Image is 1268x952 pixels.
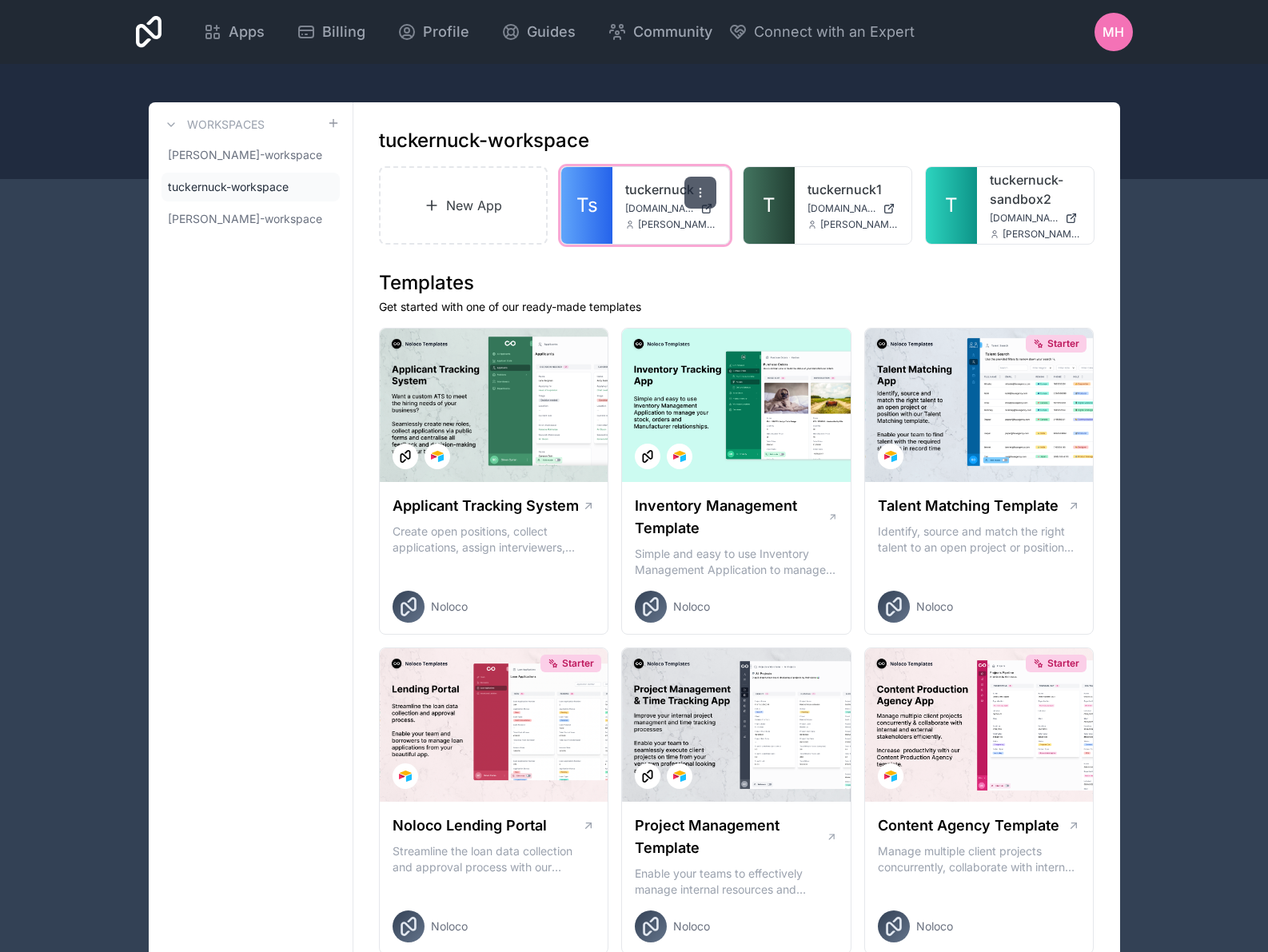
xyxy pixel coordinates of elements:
[1047,657,1079,670] span: Starter
[878,815,1059,837] h1: Content Agency Template
[168,147,322,163] span: [PERSON_NAME]-workspace
[1103,22,1124,42] span: MH
[878,495,1059,517] h1: Talent Matching Template
[379,128,589,153] h1: tuckernuck-workspace
[807,202,899,215] a: [DOMAIN_NAME]
[673,599,710,615] span: Noloco
[990,212,1059,225] span: [DOMAIN_NAME]
[673,770,686,783] img: Airtable Logo
[423,21,469,43] span: Profile
[161,115,265,134] a: Workspaces
[379,166,548,245] a: New App
[322,21,365,43] span: Billing
[754,21,915,43] span: Connect with an Expert
[625,202,694,215] span: [DOMAIN_NAME]
[393,495,579,517] h1: Applicant Tracking System
[878,524,1081,556] p: Identify, source and match the right talent to an open project or position with our Talent Matchi...
[562,657,594,670] span: Starter
[884,450,897,463] img: Airtable Logo
[916,918,953,934] span: Noloco
[990,212,1081,225] a: [DOMAIN_NAME]
[744,167,795,244] a: T
[633,21,712,43] span: Community
[820,218,899,231] span: [PERSON_NAME][EMAIL_ADDRESS][DOMAIN_NAME]
[635,815,826,859] h1: Project Management Template
[595,14,725,50] a: Community
[625,202,716,215] a: [DOMAIN_NAME]
[379,270,1095,296] h1: Templates
[673,450,686,463] img: Airtable Logo
[728,21,915,43] button: Connect with an Expert
[527,21,576,43] span: Guides
[431,918,468,934] span: Noloco
[431,450,444,463] img: Airtable Logo
[635,866,838,898] p: Enable your teams to effectively manage internal resources and execute client projects on time.
[635,495,827,540] h1: Inventory Management Template
[807,202,876,215] span: [DOMAIN_NAME]
[1003,228,1081,241] span: [PERSON_NAME][EMAIL_ADDRESS][DOMAIN_NAME]
[488,14,588,50] a: Guides
[576,193,598,218] span: Ts
[673,918,710,934] span: Noloco
[561,167,612,244] a: Ts
[385,14,482,50] a: Profile
[187,117,265,133] h3: Workspaces
[1047,337,1079,350] span: Starter
[284,14,378,50] a: Billing
[916,599,953,615] span: Noloco
[625,180,716,199] a: tuckernuck
[807,180,899,199] a: tuckernuck1
[926,167,977,244] a: T
[168,211,322,227] span: [PERSON_NAME]-workspace
[638,218,716,231] span: [PERSON_NAME][EMAIL_ADDRESS][DOMAIN_NAME]
[399,770,412,783] img: Airtable Logo
[229,21,265,43] span: Apps
[945,193,958,218] span: T
[168,179,289,195] span: tuckernuck-workspace
[161,173,340,201] a: tuckernuck-workspace
[990,170,1081,209] a: tuckernuck-sandbox2
[393,843,596,875] p: Streamline the loan data collection and approval process with our Lending Portal template.
[379,299,1095,315] p: Get started with one of our ready-made templates
[763,193,776,218] span: T
[431,599,468,615] span: Noloco
[190,14,277,50] a: Apps
[393,815,547,837] h1: Noloco Lending Portal
[884,770,897,783] img: Airtable Logo
[161,205,340,233] a: [PERSON_NAME]-workspace
[635,546,838,578] p: Simple and easy to use Inventory Management Application to manage your stock, orders and Manufact...
[878,843,1081,875] p: Manage multiple client projects concurrently, collaborate with internal and external stakeholders...
[393,524,596,556] p: Create open positions, collect applications, assign interviewers, centralise candidate feedback a...
[161,141,340,169] a: [PERSON_NAME]-workspace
